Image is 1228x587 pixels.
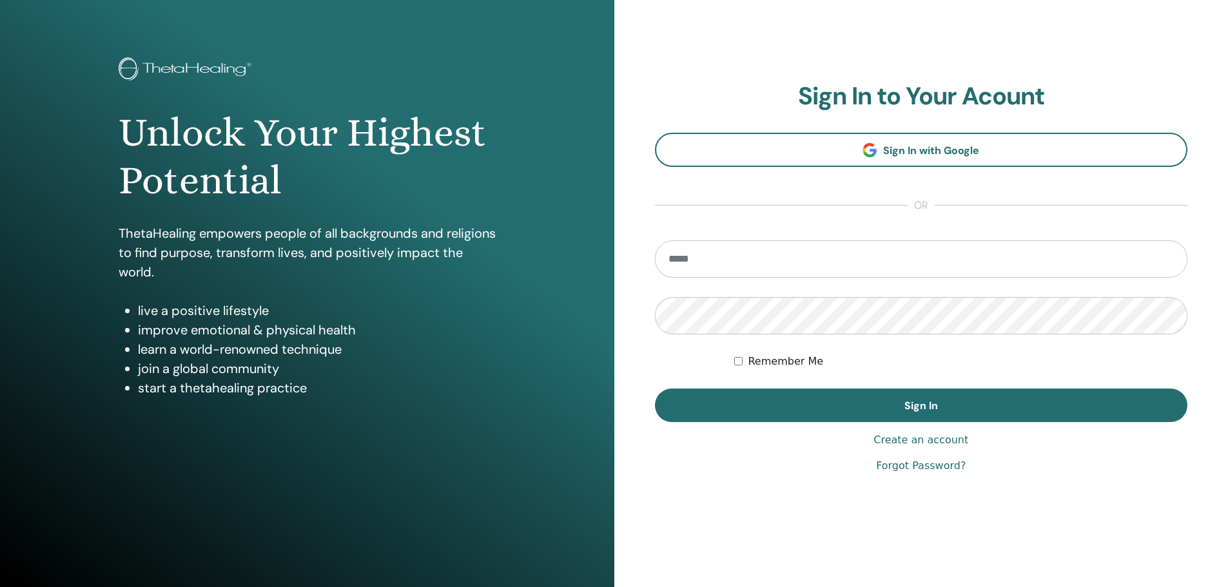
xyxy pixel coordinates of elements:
[883,144,979,157] span: Sign In with Google
[734,354,1187,369] div: Keep me authenticated indefinitely or until I manually logout
[873,432,968,448] a: Create an account
[655,389,1188,422] button: Sign In
[138,320,496,340] li: improve emotional & physical health
[119,224,496,282] p: ThetaHealing empowers people of all backgrounds and religions to find purpose, transform lives, a...
[138,378,496,398] li: start a thetahealing practice
[904,399,938,412] span: Sign In
[655,82,1188,111] h2: Sign In to Your Acount
[908,198,935,213] span: or
[748,354,823,369] label: Remember Me
[655,133,1188,167] a: Sign In with Google
[138,359,496,378] li: join a global community
[138,301,496,320] li: live a positive lifestyle
[138,340,496,359] li: learn a world-renowned technique
[876,458,966,474] a: Forgot Password?
[119,109,496,205] h1: Unlock Your Highest Potential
